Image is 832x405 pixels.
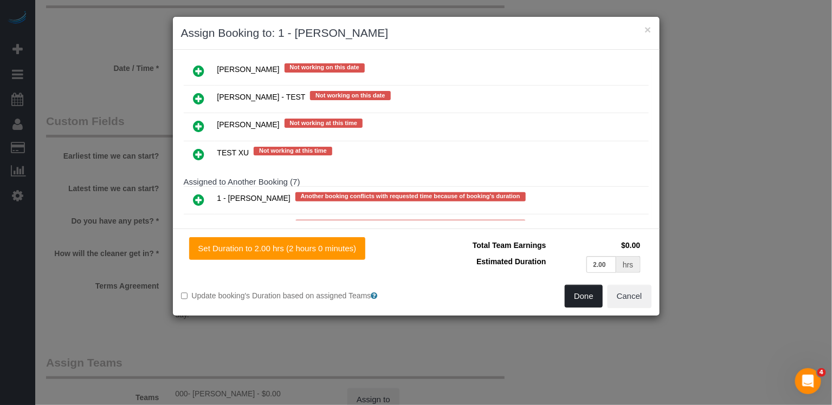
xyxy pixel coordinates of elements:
[181,292,188,299] input: Update booking's Duration based on assigned Teams
[181,290,408,301] label: Update booking's Duration based on assigned Teams
[310,91,390,100] span: Not working on this date
[217,194,291,203] span: 1 - [PERSON_NAME]
[217,93,306,102] span: [PERSON_NAME] - TEST
[476,257,546,266] span: Estimated Duration
[181,25,652,41] h3: Assign Booking to: 1 - [PERSON_NAME]
[295,192,526,201] span: Another booking conflicts with requested time because of booking's duration
[817,368,826,377] span: 4
[295,220,526,228] span: Another booking conflicts with requested time because of booking's duration
[608,285,652,308] button: Cancel
[285,119,363,127] span: Not working at this time
[285,63,365,72] span: Not working on this date
[217,66,280,74] span: [PERSON_NAME]
[217,121,280,129] span: [PERSON_NAME]
[644,24,651,35] button: ×
[189,237,366,260] button: Set Duration to 2.00 hrs (2 hours 0 minutes)
[254,147,332,155] span: Not working at this time
[795,368,821,394] iframe: Intercom live chat
[217,148,249,157] span: TEST XU
[424,237,549,253] td: Total Team Earnings
[565,285,603,308] button: Done
[549,237,643,253] td: $0.00
[184,178,649,187] h4: Assigned to Another Booking (7)
[616,256,640,273] div: hrs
